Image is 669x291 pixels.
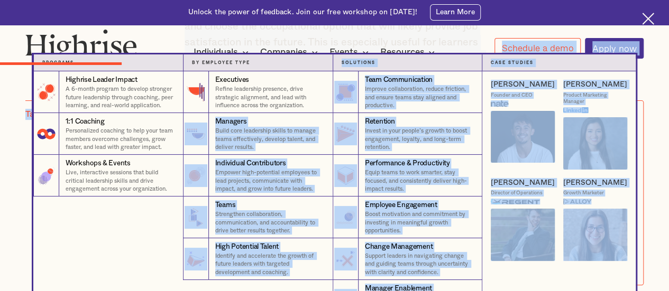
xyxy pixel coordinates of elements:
[183,155,333,196] a: Individual ContributorsEmpower high-potential employees to lead projects, communicate with impact...
[215,242,279,252] div: High Potential Talent
[585,38,644,59] a: Apply now
[365,85,474,109] p: Improve collaboration, reduce friction, and ensure teams stay aligned and productive.
[380,46,438,59] div: Resources
[365,117,395,127] div: Retention
[194,46,252,59] div: Individuals
[365,158,450,168] div: Performance & Productivity
[183,71,333,113] a: ExecutivesRefine leadership presence, drive strategic alignment, and lead with influence across t...
[192,61,250,65] strong: By Employee Type
[66,127,175,151] p: Personalized coaching to help your team members overcome challenges, grow faster, and lead with g...
[491,190,543,196] div: Director of Operations
[642,13,654,25] img: Cross icon
[260,46,307,59] div: Companies
[380,46,424,59] div: Resources
[25,29,137,63] img: Highrise logo
[563,92,627,105] div: Product Marketing Manager
[215,75,249,85] div: Executives
[365,200,437,210] div: Employee Engagement
[183,113,333,155] a: ManagersBuild core leadership skills to manage teams effectively, develop talent, and deliver res...
[215,168,325,193] p: Empower high-potential employees to lead projects, communicate with impact, and grow into future ...
[333,238,482,280] a: Change ManagementSupport leaders in navigating change and guiding teams through uncertainty with ...
[430,4,481,21] a: Learn More
[365,252,474,276] p: Support leaders in navigating change and guiding teams through uncertainty with clarity and confi...
[66,117,105,127] div: 1:1 Coaching
[491,178,555,187] a: [PERSON_NAME]
[215,210,325,234] p: Strengthen collaboration, communication, and accountability to drive better results together.
[491,61,534,65] strong: Case Studies
[215,200,236,210] div: Teams
[365,127,474,151] p: Invest in your people’s growth to boost engagement, loyalty, and long-term retention.
[183,238,333,280] a: High Potential TalentIdentify and accelerate the growth of future leaders with targeted developme...
[66,85,175,109] p: A 6-month program to develop stronger future leadership through coaching, peer learning, and real...
[194,46,238,59] div: Individuals
[563,190,604,196] div: Growth Marketer
[491,80,555,89] a: [PERSON_NAME]
[333,155,482,196] a: Performance & ProductivityEquip teams to work smarter, stay focused, and consistently deliver hig...
[365,75,433,85] div: Team Communication
[333,196,482,238] a: Employee EngagementBoost motivation and commitment by investing in meaningful growth opportunities.
[333,113,482,155] a: RetentionInvest in your people’s growth to boost engagement, loyalty, and long-term retention.
[215,158,286,168] div: Individual Contributors
[66,158,131,168] div: Workshops & Events
[33,113,183,155] a: 1:1 CoachingPersonalized coaching to help your team members overcome challenges, grow faster, and...
[183,196,333,238] a: TeamsStrengthen collaboration, communication, and accountability to drive better results together.
[215,127,325,151] p: Build core leadership skills to manage teams effectively, develop talent, and deliver results.
[563,178,627,187] a: [PERSON_NAME]
[342,61,375,65] strong: Solutions
[66,75,138,85] div: Highrise Leader Impact
[33,71,183,113] a: Highrise Leader ImpactA 6-month program to develop stronger future leadership through coaching, p...
[215,252,325,276] p: Identify and accelerate the growth of future leaders with targeted development and coaching.
[365,168,474,193] p: Equip teams to work smarter, stay focused, and consistently deliver high-impact results.
[494,38,581,59] a: Schedule a demo
[188,7,418,17] div: Unlock the power of feedback. Join our free workshop on [DATE]!
[42,61,74,65] strong: Programs
[365,210,474,234] p: Boost motivation and commitment by investing in meaningful growth opportunities.
[329,46,358,59] div: Events
[333,71,482,113] a: Team CommunicationImprove collaboration, reduce friction, and ensure teams stay aligned and produ...
[66,168,175,193] p: Live, interactive sessions that build critical leadership skills and drive engagement across your...
[260,46,321,59] div: Companies
[365,242,433,252] div: Change Management
[215,85,325,109] p: Refine leadership presence, drive strategic alignment, and lead with influence across the organiz...
[215,117,247,127] div: Managers
[329,46,372,59] div: Events
[563,80,627,89] a: [PERSON_NAME]
[491,92,533,99] div: Founder and CEO
[33,155,183,196] a: Workshops & EventsLive, interactive sessions that build critical leadership skills and drive enga...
